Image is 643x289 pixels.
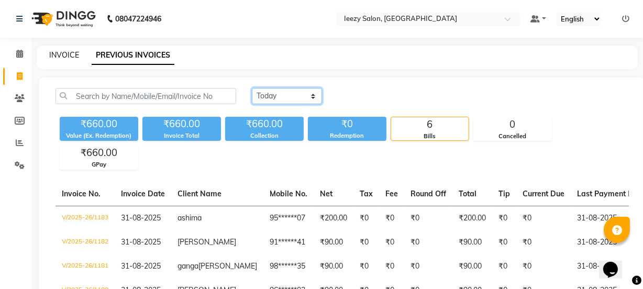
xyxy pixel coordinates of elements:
td: ₹90.00 [314,254,353,279]
span: Invoice No. [62,189,101,198]
td: ₹0 [516,230,571,254]
img: logo [27,4,98,34]
div: Redemption [308,131,386,140]
span: Tax [360,189,373,198]
span: 31-08-2025 [121,237,161,247]
td: V/2025-26/1181 [56,254,115,279]
span: Current Due [523,189,564,198]
div: GPay [60,160,138,169]
span: Client Name [178,189,221,198]
div: Cancelled [474,132,551,141]
input: Search by Name/Mobile/Email/Invoice No [56,88,236,104]
td: ₹200.00 [452,206,492,230]
span: [PERSON_NAME] [198,261,257,271]
span: ashima [178,213,202,223]
div: ₹660.00 [60,117,138,131]
span: 31-08-2025 [121,213,161,223]
div: 0 [474,117,551,132]
td: ₹0 [379,230,404,254]
span: Fee [385,189,398,198]
b: 08047224946 [115,4,161,34]
span: [PERSON_NAME] [178,237,236,247]
td: ₹0 [516,254,571,279]
td: ₹200.00 [314,206,353,230]
div: 6 [391,117,469,132]
div: ₹0 [308,117,386,131]
td: ₹0 [404,254,452,279]
td: ₹90.00 [452,254,492,279]
span: Round Off [411,189,446,198]
td: ₹0 [353,230,379,254]
td: ₹0 [516,206,571,230]
td: ₹90.00 [452,230,492,254]
td: ₹0 [404,206,452,230]
a: INVOICE [49,50,79,60]
span: Total [459,189,476,198]
td: ₹0 [353,254,379,279]
div: Bills [391,132,469,141]
span: Mobile No. [270,189,307,198]
span: Invoice Date [121,189,165,198]
td: ₹90.00 [314,230,353,254]
div: ₹660.00 [225,117,304,131]
td: ₹0 [379,254,404,279]
td: ₹0 [379,206,404,230]
span: 31-08-2025 [121,261,161,271]
span: Net [320,189,332,198]
a: PREVIOUS INVOICES [92,46,174,65]
div: Invoice Total [142,131,221,140]
td: V/2025-26/1183 [56,206,115,230]
div: ₹660.00 [142,117,221,131]
div: Value (Ex. Redemption) [60,131,138,140]
div: ₹660.00 [60,146,138,160]
span: Tip [498,189,510,198]
td: ₹0 [492,254,516,279]
iframe: chat widget [599,247,633,279]
td: ₹0 [353,206,379,230]
span: ganga [178,261,198,271]
td: V/2025-26/1182 [56,230,115,254]
td: ₹0 [492,206,516,230]
td: ₹0 [492,230,516,254]
div: Collection [225,131,304,140]
td: ₹0 [404,230,452,254]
